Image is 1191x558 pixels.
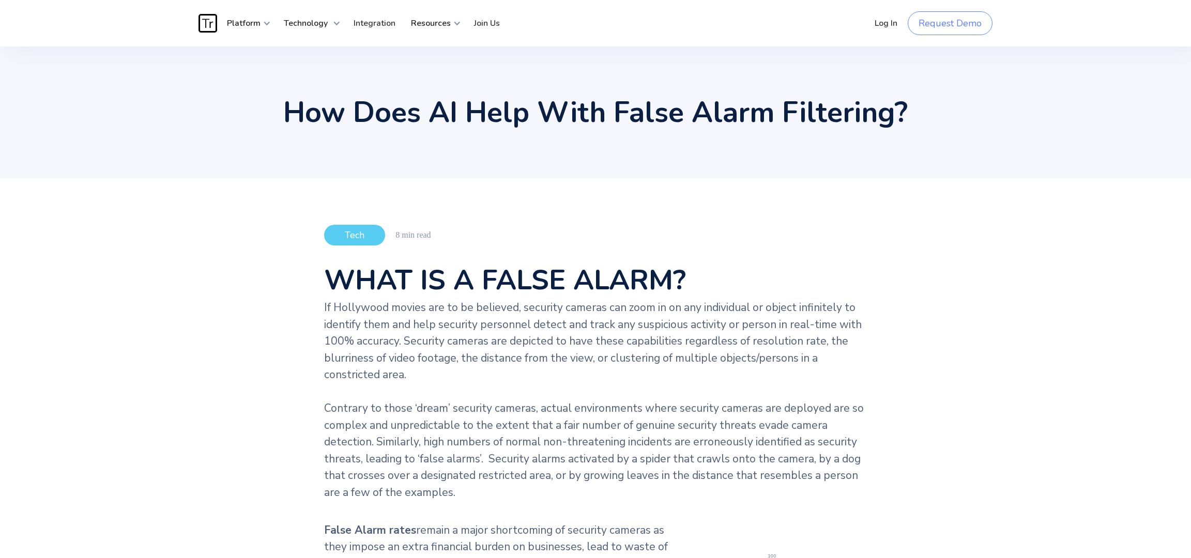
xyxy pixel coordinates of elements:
[867,8,905,39] a: Log In
[324,266,867,294] h1: ‍
[324,261,686,299] strong: WHAT IS A FALSE ALARM?
[395,230,431,240] div: 8 min read
[466,8,508,39] a: Join Us
[411,18,451,29] strong: Resources
[276,8,341,39] div: Technology
[324,225,385,245] div: Tech
[403,8,461,39] div: Resources
[284,18,328,29] strong: Technology
[227,18,261,29] strong: Platform
[346,8,403,39] a: Integration
[908,11,993,35] a: Request Demo
[198,14,217,33] img: Traces Logo
[198,98,993,127] h1: How Does AI Help With False Alarm Filtering?
[324,523,416,537] strong: False Alarm rates
[219,8,271,39] div: Platform
[324,299,867,501] p: If Hollywood movies are to be believed, security cameras can zoom in on any individual or object ...
[198,14,219,33] a: home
